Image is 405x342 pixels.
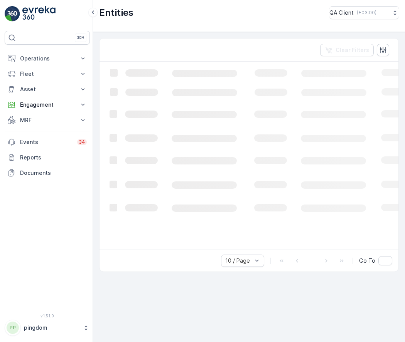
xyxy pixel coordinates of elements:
[5,97,90,112] button: Engagement
[24,324,79,332] p: pingdom
[359,257,375,265] span: Go To
[79,139,85,145] p: 34
[20,101,74,109] p: Engagement
[5,66,90,82] button: Fleet
[99,7,133,19] p: Entities
[5,150,90,165] a: Reports
[329,9,354,17] p: QA Client
[77,35,84,41] p: ⌘B
[7,322,19,334] div: PP
[20,154,87,161] p: Reports
[20,116,74,124] p: MRF
[5,112,90,128] button: MRF
[357,10,376,16] p: ( +03:00 )
[20,169,87,177] p: Documents
[20,55,74,62] p: Operations
[20,85,74,93] p: Asset
[20,70,74,78] p: Fleet
[336,46,369,54] p: Clear Filters
[5,134,90,150] a: Events34
[5,51,90,66] button: Operations
[5,165,90,181] a: Documents
[20,138,73,146] p: Events
[22,6,56,22] img: logo_light-DOdMpM7g.png
[329,6,399,19] button: QA Client(+03:00)
[5,313,90,318] span: v 1.51.0
[320,44,374,56] button: Clear Filters
[5,6,20,22] img: logo
[5,320,90,336] button: PPpingdom
[5,82,90,97] button: Asset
